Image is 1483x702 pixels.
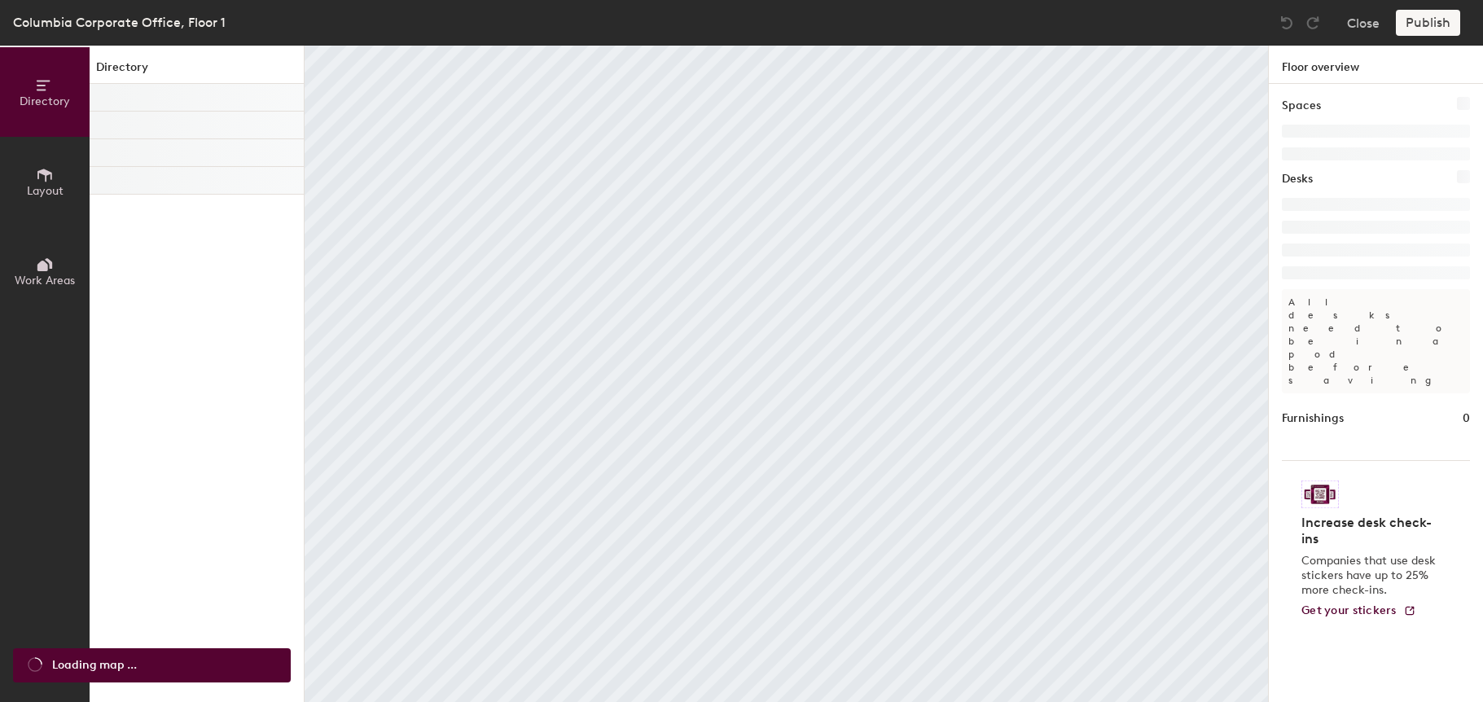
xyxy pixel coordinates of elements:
p: All desks need to be in a pod before saving [1282,289,1470,393]
h1: Desks [1282,170,1313,188]
span: Loading map ... [52,656,137,674]
img: Redo [1305,15,1321,31]
img: Sticker logo [1301,480,1339,508]
span: Layout [27,184,64,198]
span: Get your stickers [1301,603,1397,617]
h4: Increase desk check-ins [1301,515,1441,547]
h1: Furnishings [1282,410,1344,428]
canvas: Map [305,46,1268,702]
button: Close [1347,10,1380,36]
h1: Floor overview [1269,46,1483,84]
h1: Spaces [1282,97,1321,115]
img: Undo [1279,15,1295,31]
h1: Directory [90,59,304,84]
p: Companies that use desk stickers have up to 25% more check-ins. [1301,554,1441,598]
div: Columbia Corporate Office, Floor 1 [13,12,226,33]
span: Directory [20,94,70,108]
a: Get your stickers [1301,604,1416,618]
span: Work Areas [15,274,75,287]
h1: 0 [1463,410,1470,428]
